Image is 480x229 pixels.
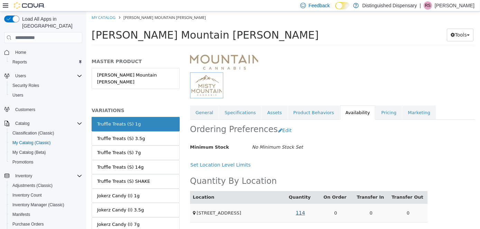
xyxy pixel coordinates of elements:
[19,16,82,29] span: Load All Apps in [GEOGRAPHIC_DATA]
[12,83,39,88] span: Security Roles
[267,192,302,211] td: 0
[1,171,85,181] button: Inventory
[166,133,217,138] i: No Minimum Stock Set
[420,1,421,10] p: |
[15,50,26,55] span: Home
[37,3,120,9] span: [PERSON_NAME] Mountain [PERSON_NAME]
[14,2,45,9] img: Cova
[104,113,191,123] h2: Ordering Preferences
[1,47,85,57] button: Home
[10,210,33,219] a: Manifests
[7,200,85,210] button: Inventory Manager (Classic)
[104,165,190,175] h2: Quantity By Location
[425,1,431,10] span: RS
[302,192,341,211] td: 0
[7,138,85,148] button: My Catalog (Classic)
[7,90,85,100] button: Users
[15,173,32,179] span: Inventory
[424,1,432,10] div: Rochelle Smith
[12,202,64,208] span: Inventory Manager (Classic)
[12,221,44,227] span: Purchase Orders
[104,147,168,160] button: Set Location Level Limits
[15,73,26,79] span: Users
[232,192,267,211] td: 0
[7,219,85,229] button: Purchase Orders
[10,191,82,199] span: Inventory Count
[7,210,85,219] button: Manifests
[1,71,85,81] button: Users
[7,81,85,90] button: Security Roles
[12,212,30,217] span: Manifests
[5,57,93,78] a: [PERSON_NAME] Mountain [PERSON_NAME]
[435,1,474,10] p: [PERSON_NAME]
[15,107,35,112] span: Customers
[12,192,42,198] span: Inventory Count
[7,128,85,138] button: Classification (Classic)
[1,119,85,128] button: Catalog
[12,183,53,188] span: Adjustments (Classic)
[7,157,85,167] button: Promotions
[10,148,82,157] span: My Catalog (Beta)
[5,3,29,9] a: My Catalog
[10,220,47,228] a: Purchase Orders
[254,94,289,109] a: Availability
[12,119,32,128] button: Catalog
[335,2,350,9] input: Dark Mode
[12,92,23,98] span: Users
[12,72,29,80] button: Users
[106,182,129,189] button: Location
[11,109,54,116] div: Truffle Treats (S) 1g
[11,152,57,159] div: Truffle Treats (S) 14g
[10,129,57,137] a: Classification (Classic)
[10,91,82,99] span: Users
[12,106,38,114] a: Customers
[11,195,58,202] div: Jokerz Candy (I) 3.5g
[5,96,93,102] h5: VARIATIONS
[12,140,51,146] span: My Catalog (Classic)
[5,47,93,53] h5: MASTER PRODUCT
[12,59,27,65] span: Reports
[10,139,54,147] a: My Catalog (Classic)
[10,220,82,228] span: Purchase Orders
[10,201,82,209] span: Inventory Manager (Classic)
[110,199,155,204] span: [STREET_ADDRESS]
[12,72,82,80] span: Users
[10,181,82,190] span: Adjustments (Classic)
[10,81,42,90] a: Security Roles
[270,183,299,188] a: Transfer In
[12,48,82,57] span: Home
[7,181,85,190] button: Adjustments (Classic)
[10,139,82,147] span: My Catalog (Classic)
[10,91,26,99] a: Users
[362,1,417,10] p: Distinguished Dispensary
[237,183,262,188] a: On Order
[191,113,209,126] button: Edit
[316,94,349,109] a: Marketing
[12,150,46,155] span: My Catalog (Beta)
[10,201,67,209] a: Inventory Manager (Classic)
[360,17,387,30] button: Tools
[11,124,59,131] div: Truffle Treats (S) 3.5g
[201,94,253,109] a: Product Behaviors
[133,94,175,109] a: Specifications
[12,130,54,136] span: Classification (Classic)
[10,58,82,66] span: Reports
[206,195,223,208] a: 114
[12,172,82,180] span: Inventory
[10,148,49,157] a: My Catalog (Beta)
[10,158,82,166] span: Promotions
[10,210,82,219] span: Manifests
[12,48,29,57] a: Home
[10,158,36,166] a: Promotions
[10,81,82,90] span: Security Roles
[12,159,34,165] span: Promotions
[10,129,82,137] span: Classification (Classic)
[7,57,85,67] button: Reports
[7,148,85,157] button: My Catalog (Beta)
[305,183,338,188] a: Transfer Out
[104,133,143,138] span: Minimum Stock
[12,172,35,180] button: Inventory
[1,104,85,114] button: Customers
[11,181,53,188] div: Jokerz Candy (I) 1g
